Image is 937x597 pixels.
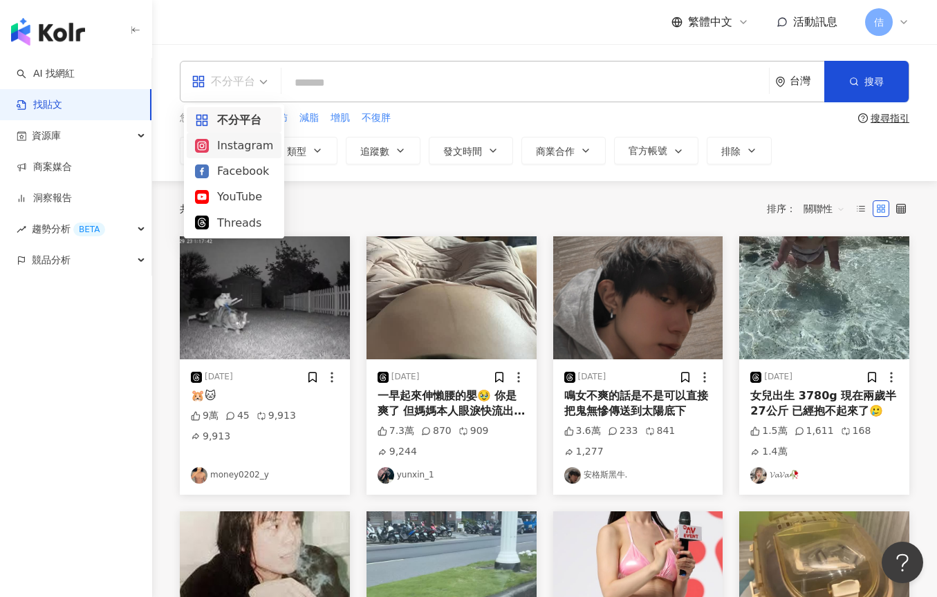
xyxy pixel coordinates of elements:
[871,113,909,124] div: 搜尋指引
[824,61,909,102] button: 搜尋
[362,111,391,125] span: 不復胖
[750,445,787,459] div: 1.4萬
[421,424,452,438] div: 870
[330,111,351,126] button: 增肌
[191,467,207,484] img: KOL Avatar
[874,15,884,30] span: 佶
[287,146,306,157] span: 類型
[361,111,391,126] button: 不復胖
[378,445,417,459] div: 9,244
[564,445,604,459] div: 1,277
[391,371,420,383] div: [DATE]
[195,162,273,180] div: Facebook
[629,145,667,156] span: 官方帳號
[378,424,414,438] div: 7.3萬
[858,113,868,123] span: question-circle
[331,111,350,125] span: 增肌
[191,409,219,423] div: 9萬
[536,146,575,157] span: 商業合作
[793,15,837,28] span: 活動訊息
[225,409,250,423] div: 45
[864,76,884,87] span: 搜尋
[750,467,898,484] a: KOL Avatar𝓥𝓪𝓥𝓪🥀
[750,388,898,419] div: 女兒出生 3780g 現在兩歲半 27公斤 已經抱不起來了🥲
[192,70,255,93] div: 不分平台
[257,409,296,423] div: 9,913
[739,236,909,359] img: post-image
[614,137,698,164] button: 官方帳號
[195,214,273,231] div: Threads
[192,75,205,88] span: appstore
[195,188,273,205] div: YouTube
[191,388,339,404] div: 🐹🐱
[32,120,61,151] span: 資源庫
[608,424,638,438] div: 233
[841,424,871,438] div: 168
[17,98,62,112] a: 找貼文
[429,137,513,164] button: 發文時間
[721,146,741,157] span: 排除
[180,236,350,359] img: post-image
[458,424,489,438] div: 909
[750,424,787,438] div: 1.5萬
[564,467,581,484] img: KOL Avatar
[367,236,537,359] img: post-image
[346,137,420,164] button: 追蹤數
[360,146,389,157] span: 追蹤數
[378,388,526,419] div: 一早起來伸懶腰的嬰🥹 你是爽了 但媽媽本人眼淚快流出來了😭 不過很可愛沒錯
[195,137,273,154] div: Instagram
[17,191,72,205] a: 洞察報告
[272,137,337,164] button: 類型
[180,137,264,164] button: 內容形式
[804,198,845,220] span: 關聯性
[180,203,238,214] div: 共 筆
[378,467,394,484] img: KOL Avatar
[578,371,606,383] div: [DATE]
[11,18,85,46] img: logo
[553,236,723,359] img: post-image
[688,15,732,30] span: 繁體中文
[645,424,676,438] div: 841
[564,467,712,484] a: KOL Avatar安格斯黑牛.
[299,111,319,126] button: 減脂
[564,424,601,438] div: 3.6萬
[443,146,482,157] span: 發文時間
[195,113,209,127] span: appstore
[73,222,105,236] div: BETA
[17,225,26,234] span: rise
[17,67,75,81] a: searchAI 找網紅
[378,467,526,484] a: KOL Avataryunxin_1
[180,111,248,125] span: 您可能感興趣：
[195,111,273,129] div: 不分平台
[750,467,767,484] img: KOL Avatar
[191,430,230,444] div: 9,913
[191,467,339,484] a: KOL Avatarmoney0202_y
[521,137,606,164] button: 商業合作
[17,160,72,174] a: 商案媒合
[790,75,824,87] div: 台灣
[767,198,853,220] div: 排序：
[707,137,772,164] button: 排除
[882,542,923,583] iframe: Help Scout Beacon - Open
[795,424,834,438] div: 1,611
[299,111,319,125] span: 減脂
[775,77,786,87] span: environment
[764,371,792,383] div: [DATE]
[205,371,233,383] div: [DATE]
[564,388,712,419] div: 鳴女不爽的話是不是可以直接把鬼無慘傳送到太陽底下
[32,214,105,245] span: 趨勢分析
[32,245,71,276] span: 競品分析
